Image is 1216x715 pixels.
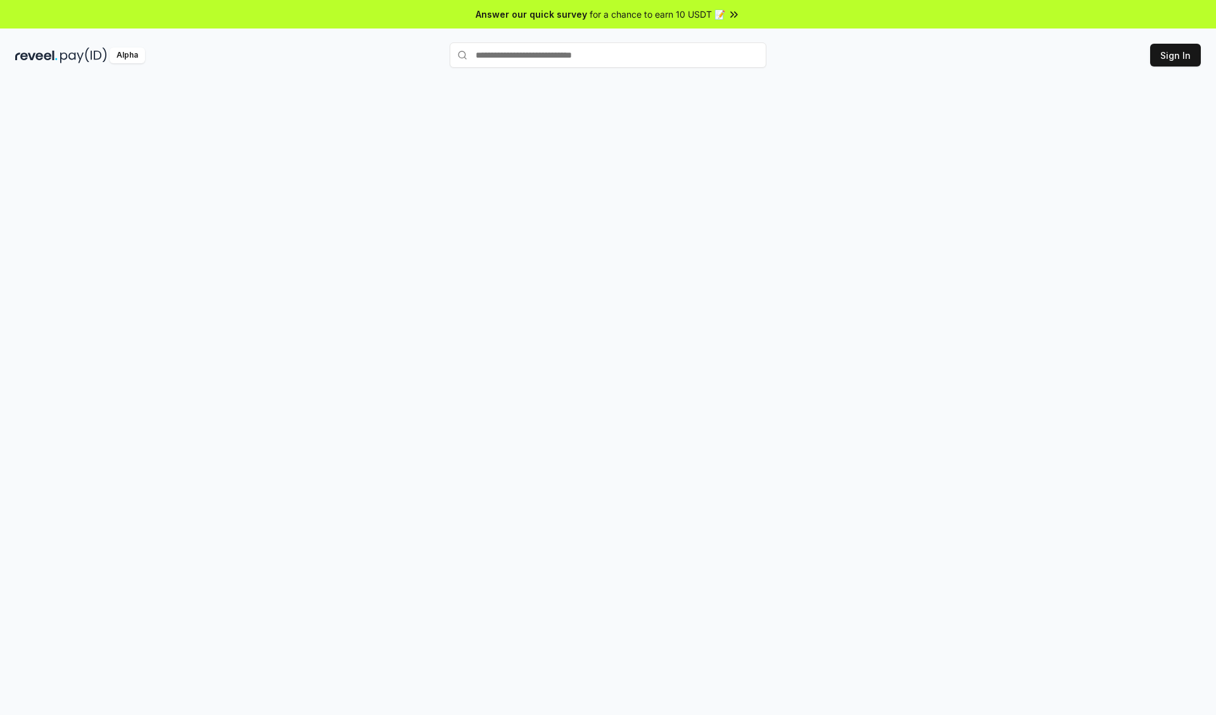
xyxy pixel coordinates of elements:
span: for a chance to earn 10 USDT 📝 [590,8,725,21]
span: Answer our quick survey [476,8,587,21]
div: Alpha [110,47,145,63]
img: pay_id [60,47,107,63]
img: reveel_dark [15,47,58,63]
button: Sign In [1150,44,1201,66]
